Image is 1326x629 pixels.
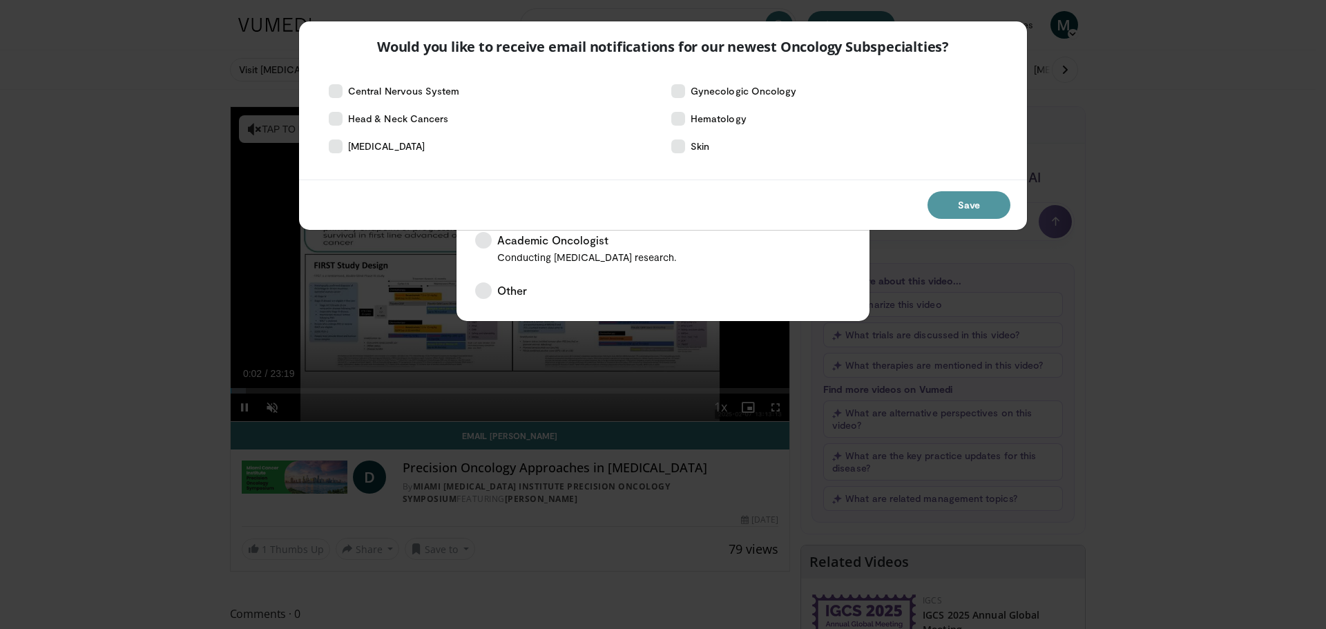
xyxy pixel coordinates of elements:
span: Central Nervous System [348,84,460,98]
span: [MEDICAL_DATA] [348,139,425,153]
button: Save [928,191,1010,219]
span: Skin [691,139,709,153]
span: Hematology [691,112,747,126]
span: Head & Neck Cancers [348,112,448,126]
span: Gynecologic Oncology [691,84,796,98]
p: Would you like to receive email notifications for our newest Oncology Subspecialties? [377,38,949,56]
